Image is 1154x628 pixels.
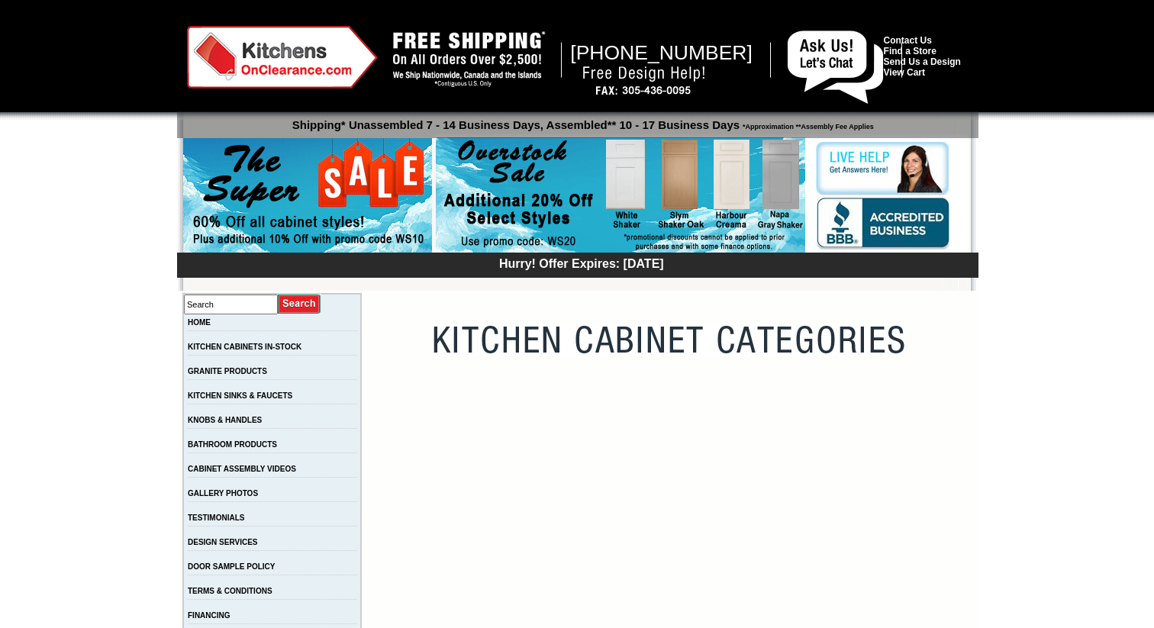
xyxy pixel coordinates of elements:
a: TERMS & CONDITIONS [188,587,272,595]
img: Kitchens on Clearance Logo [187,26,378,89]
a: GALLERY PHOTOS [188,489,258,498]
p: Shipping* Unassembled 7 - 14 Business Days, Assembled** 10 - 17 Business Days [185,111,978,131]
span: *Approximation **Assembly Fee Applies [740,119,874,130]
a: Find a Store [884,46,936,56]
a: KITCHEN SINKS & FAUCETS [188,391,292,400]
a: View Cart [884,67,925,78]
span: [PHONE_NUMBER] [570,41,753,64]
a: KNOBS & HANDLES [188,416,262,424]
a: BATHROOM PRODUCTS [188,440,277,449]
a: KITCHEN CABINETS IN-STOCK [188,343,301,351]
a: CABINET ASSEMBLY VIDEOS [188,465,296,473]
div: Hurry! Offer Expires: [DATE] [185,255,978,271]
a: FINANCING [188,611,230,620]
a: Send Us a Design [884,56,961,67]
input: Submit [278,294,321,314]
a: Contact Us [884,35,932,46]
a: DESIGN SERVICES [188,538,258,546]
a: DOOR SAMPLE POLICY [188,562,275,571]
a: TESTIMONIALS [188,514,244,522]
a: GRANITE PRODUCTS [188,367,267,375]
a: HOME [188,318,211,327]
